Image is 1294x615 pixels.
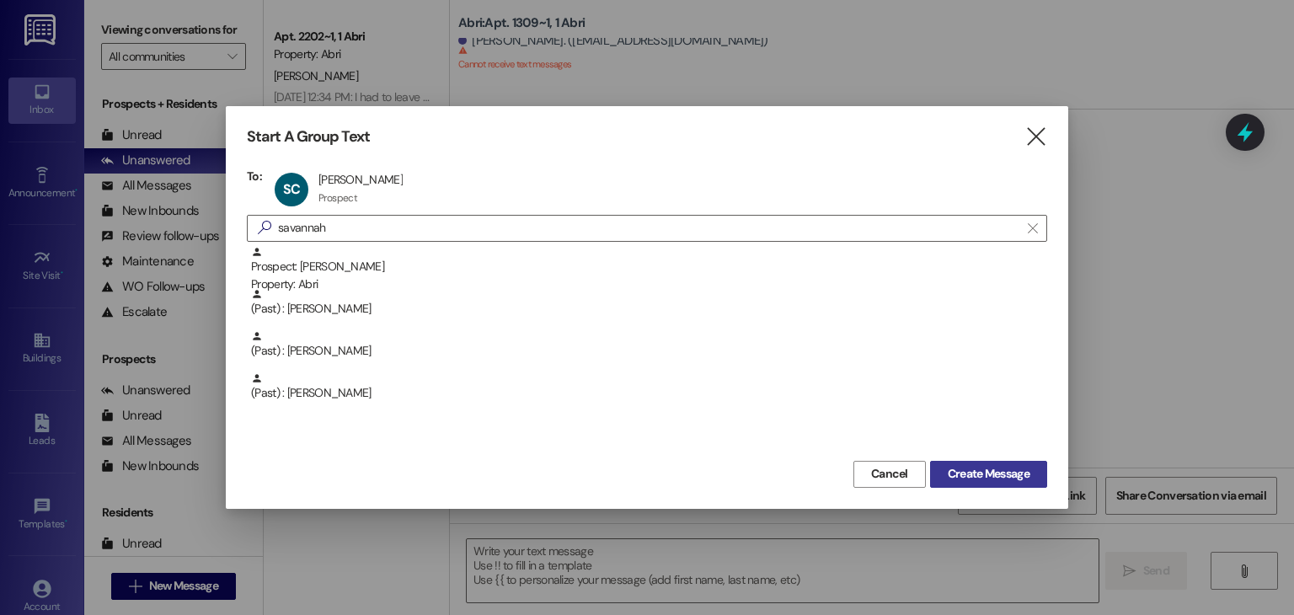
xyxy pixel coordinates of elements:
div: (Past) : [PERSON_NAME] [247,330,1047,372]
h3: To: [247,168,262,184]
span: SC [283,180,300,198]
i:  [251,219,278,237]
h3: Start A Group Text [247,127,370,147]
span: Create Message [948,465,1029,483]
div: Prospect: [PERSON_NAME] [251,246,1047,294]
div: (Past) : [PERSON_NAME] [251,330,1047,360]
button: Cancel [853,461,926,488]
div: (Past) : [PERSON_NAME] [247,372,1047,414]
span: Cancel [871,465,908,483]
div: (Past) : [PERSON_NAME] [247,288,1047,330]
div: [PERSON_NAME] [318,172,403,187]
i:  [1028,222,1037,235]
div: (Past) : [PERSON_NAME] [251,372,1047,402]
button: Create Message [930,461,1047,488]
div: Prospect [318,191,357,205]
div: Prospect: [PERSON_NAME]Property: Abri [247,246,1047,288]
input: Search for any contact or apartment [278,217,1019,240]
div: (Past) : [PERSON_NAME] [251,288,1047,318]
div: Property: Abri [251,275,1047,293]
i:  [1024,128,1047,146]
button: Clear text [1019,216,1046,241]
